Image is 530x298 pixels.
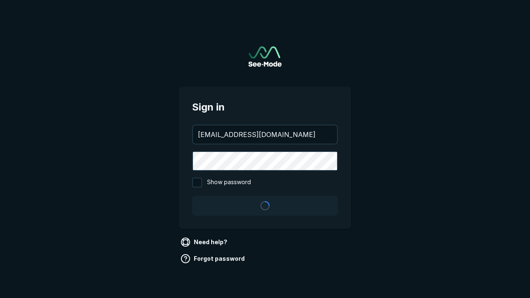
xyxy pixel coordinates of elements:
a: Forgot password [179,252,248,265]
img: See-Mode Logo [248,46,282,67]
input: your@email.com [193,125,337,144]
a: Need help? [179,236,231,249]
span: Sign in [192,100,338,115]
span: Show password [207,178,251,187]
a: Go to sign in [248,46,282,67]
